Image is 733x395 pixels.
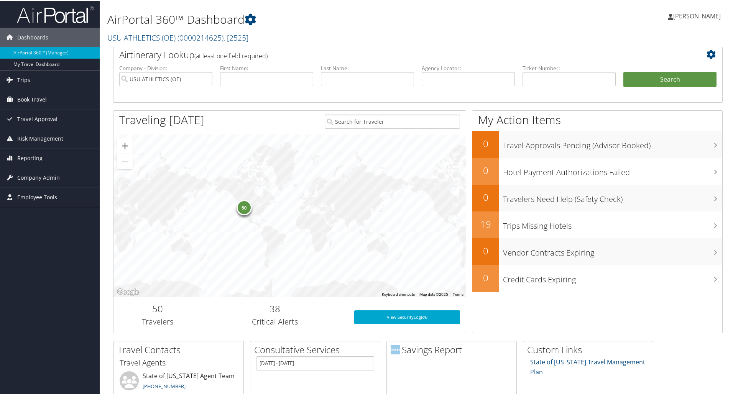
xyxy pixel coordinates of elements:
h3: Travelers [119,316,196,326]
h2: 0 [472,244,499,257]
a: 0Hotel Payment Authorizations Failed [472,157,722,184]
label: Agency Locator: [422,64,515,71]
h2: 19 [472,217,499,230]
span: Company Admin [17,167,60,187]
div: 50 [236,199,251,215]
a: 0Travelers Need Help (Safety Check) [472,184,722,211]
button: Keyboard shortcuts [382,291,415,297]
a: [PHONE_NUMBER] [143,382,186,389]
a: [PERSON_NAME] [668,4,728,27]
h1: AirPortal 360™ Dashboard [107,11,521,27]
label: Company - Division: [119,64,212,71]
a: Terms (opens in new tab) [453,292,463,296]
a: Open this area in Google Maps (opens a new window) [115,287,141,297]
h3: Critical Alerts [207,316,343,326]
a: 0Travel Approvals Pending (Advisor Booked) [472,130,722,157]
h3: Credit Cards Expiring [503,270,722,284]
span: Travel Approval [17,109,58,128]
h2: 0 [472,270,499,284]
img: domo-logo.png [391,344,400,354]
h3: Travel Approvals Pending (Advisor Booked) [503,136,722,150]
h2: Savings Report [391,343,516,356]
a: 19Trips Missing Hotels [472,211,722,238]
h2: 50 [119,302,196,315]
h3: Travelers Need Help (Safety Check) [503,189,722,204]
span: ( 0000214625 ) [177,32,224,42]
h3: Trips Missing Hotels [503,216,722,231]
h2: 0 [472,190,499,203]
label: Last Name: [321,64,414,71]
span: , [ 2525 ] [224,32,248,42]
button: Zoom out [117,153,133,169]
label: First Name: [220,64,313,71]
span: Dashboards [17,27,48,46]
h2: 38 [207,302,343,315]
h2: Custom Links [527,343,653,356]
span: Reporting [17,148,43,167]
button: Zoom in [117,138,133,153]
span: (at least one field required) [194,51,268,59]
h3: Vendor Contracts Expiring [503,243,722,257]
span: Book Travel [17,89,47,108]
h2: 0 [472,136,499,149]
h3: Travel Agents [120,357,238,367]
h1: Traveling [DATE] [119,111,204,127]
a: 0Vendor Contracts Expiring [472,238,722,264]
a: USU ATHLETICS (OE) [107,32,248,42]
img: airportal-logo.png [17,5,94,23]
label: Ticket Number: [523,64,616,71]
span: Trips [17,70,30,89]
h2: Consultative Services [254,343,380,356]
a: 0Credit Cards Expiring [472,264,722,291]
span: [PERSON_NAME] [673,11,721,20]
h3: Hotel Payment Authorizations Failed [503,162,722,177]
a: State of [US_STATE] Travel Management Plan [530,357,645,375]
h2: 0 [472,163,499,176]
span: Risk Management [17,128,63,148]
button: Search [623,71,717,87]
h2: Airtinerary Lookup [119,48,666,61]
input: Search for Traveler [325,114,460,128]
h1: My Action Items [472,111,722,127]
h2: Travel Contacts [118,343,243,356]
span: Employee Tools [17,187,57,206]
span: Map data ©2025 [419,292,448,296]
img: Google [115,287,141,297]
a: View SecurityLogic® [354,310,460,323]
